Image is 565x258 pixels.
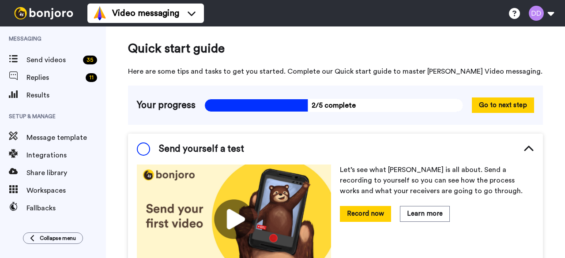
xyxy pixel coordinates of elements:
span: Your progress [137,99,196,112]
span: Results [26,90,106,101]
div: 11 [86,73,97,82]
span: Video messaging [112,7,179,19]
button: Collapse menu [23,232,83,244]
p: Let’s see what [PERSON_NAME] is all about. Send a recording to yourself so you can see how the pr... [340,165,534,196]
button: Record now [340,206,391,221]
span: Replies [26,72,82,83]
span: Collapse menu [40,235,76,242]
img: bj-logo-header-white.svg [11,7,77,19]
span: Fallbacks [26,203,106,213]
span: 2/5 complete [204,99,463,112]
span: Message template [26,132,106,143]
span: Send videos [26,55,79,65]
span: Send yourself a test [159,142,244,156]
span: Here are some tips and tasks to get you started. Complete our Quick start guide to master [PERSON... [128,66,543,77]
span: Integrations [26,150,106,161]
button: Learn more [400,206,450,221]
span: Workspaces [26,185,106,196]
span: Quick start guide [128,40,543,57]
img: vm-color.svg [93,6,107,20]
button: Go to next step [472,97,534,113]
span: Share library [26,168,106,178]
div: 35 [83,56,97,64]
